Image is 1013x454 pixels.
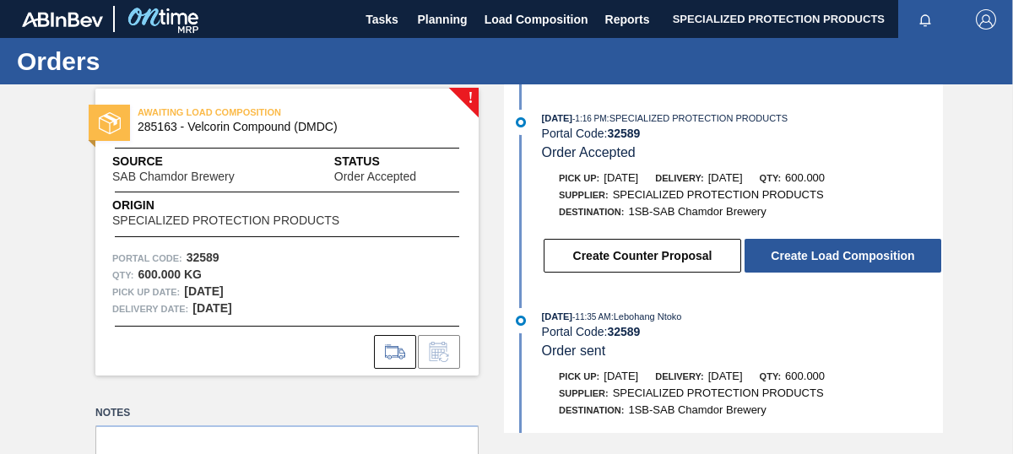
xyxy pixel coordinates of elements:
span: Order Accepted [334,170,416,183]
span: Reports [605,9,650,30]
span: Qty: [760,173,781,183]
span: SAB Chamdor Brewery [112,170,235,183]
span: [DATE] [604,370,638,382]
span: Destination: [559,207,624,217]
button: Create Counter Proposal [544,239,741,273]
strong: 600.000 KG [138,268,202,281]
span: Order Accepted [542,145,636,159]
span: Delivery: [655,371,703,381]
span: SPECIALIZED PROTECTION PRODUCTS [112,214,339,227]
span: [DATE] [708,171,743,184]
span: 285163 - Velcorin Compound (DMDC) [138,121,444,133]
strong: 32589 [187,251,219,264]
img: Logout [976,9,996,30]
span: 600.000 [785,370,825,382]
span: Order sent [542,343,606,358]
button: Create Load Composition [745,239,941,273]
span: 1SB-SAB Chamdor Brewery [628,205,766,218]
span: Supplier: [559,190,609,200]
span: Pick up: [559,173,599,183]
span: [DATE] [542,113,572,123]
strong: 32589 [607,127,640,140]
span: - 1:16 PM [572,114,607,123]
img: TNhmsLtSVTkK8tSr43FrP2fwEKptu5GPRR3wAAAABJRU5ErkJggg== [22,12,103,27]
span: SPECIALIZED PROTECTION PRODUCTS [613,188,824,201]
span: [DATE] [542,311,572,322]
span: Delivery: [655,173,703,183]
span: Origin [112,197,382,214]
span: - 11:35 AM [572,312,611,322]
span: SPECIALIZED PROTECTION PRODUCTS [613,386,824,399]
div: Portal Code: [542,127,943,140]
span: Tasks [364,9,401,30]
span: 1SB-SAB Chamdor Brewery [628,403,766,416]
span: [DATE] [708,370,743,382]
strong: [DATE] [184,284,223,298]
span: Destination: [559,405,624,415]
strong: [DATE] [192,301,231,315]
img: status [99,112,121,134]
div: Inform order change [418,335,460,369]
span: Planning [418,9,468,30]
img: atual [516,117,526,127]
div: Go to Load Composition [374,335,416,369]
span: Load Composition [485,9,588,30]
span: Qty : [112,267,133,284]
span: Supplier: [559,388,609,398]
span: [DATE] [604,171,638,184]
label: Notes [95,401,479,425]
span: : Lebohang Ntoko [611,311,682,322]
span: 600.000 [785,171,825,184]
span: AWAITING LOAD COMPOSITION [138,104,374,121]
span: : SPECIALIZED PROTECTION PRODUCTS [607,113,788,123]
span: Pick up Date: [112,284,180,300]
span: Portal Code: [112,250,182,267]
h1: Orders [17,51,317,71]
span: Pick up: [559,371,599,381]
button: Notifications [898,8,952,31]
span: Status [334,153,462,170]
span: Source [112,153,285,170]
span: Qty: [760,371,781,381]
span: Delivery Date: [112,300,188,317]
strong: 32589 [607,325,640,338]
img: atual [516,316,526,326]
div: Portal Code: [542,325,943,338]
